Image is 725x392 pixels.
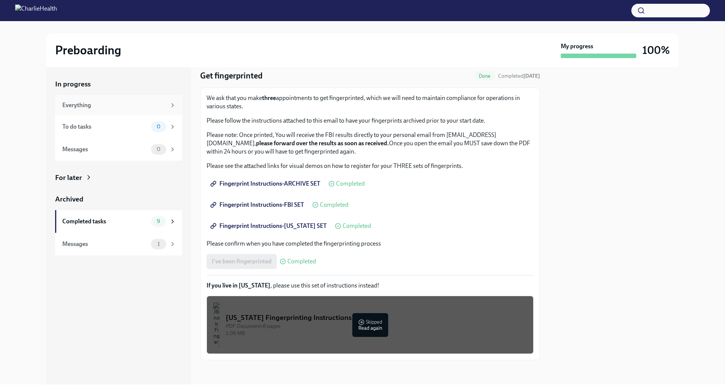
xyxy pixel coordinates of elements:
p: Please note: Once printed, You will receive the FBI results directly to your personal email from ... [207,131,534,156]
a: Archived [55,194,182,204]
div: Messages [62,145,148,154]
div: To do tasks [62,123,148,131]
strong: My progress [561,42,593,51]
span: 0 [152,124,165,129]
p: We ask that you make appointments to get fingerprinted, which we will need to maintain compliance... [207,94,534,111]
p: Please see the attached links for visual demos on how to register for your THREE sets of fingerpr... [207,162,534,170]
p: Please confirm when you have completed the fingerprinting process [207,240,534,248]
div: For later [55,173,82,183]
div: [US_STATE] Fingerprinting Instructions [226,313,527,323]
span: Fingerprint Instructions-ARCHIVE SET [212,180,320,188]
a: Fingerprint Instructions-FBI SET [207,197,309,212]
div: PDF Document • 8 pages [226,323,527,330]
span: Completed [336,181,365,187]
span: 9 [152,218,165,224]
h4: Get fingerprinted [200,70,262,81]
strong: three [262,94,276,101]
h3: 100% [642,43,670,57]
a: Fingerprint Instructions-[US_STATE] SET [207,218,332,234]
span: Completed [320,202,349,208]
span: Completed [498,73,540,79]
a: For later [55,173,182,183]
img: CharlieHealth [15,5,57,17]
a: Messages1 [55,233,182,255]
p: Please follow the instructions attached to this email to have your fingerprints archived prior to... [207,117,534,125]
span: 0 [152,146,165,152]
span: Completed [287,258,316,264]
span: September 27th, 2025 09:06 [498,72,540,80]
span: Completed [342,223,371,229]
span: 1 [153,241,164,247]
div: Completed tasks [62,217,148,226]
a: Completed tasks9 [55,210,182,233]
div: Everything [62,101,166,109]
strong: [DATE] [523,73,540,79]
button: [US_STATE] Fingerprinting InstructionsPDF Document•8 pages1.06 MBSkippedRead again [207,296,534,354]
div: Messages [62,240,148,248]
a: In progress [55,79,182,89]
h2: Preboarding [55,43,121,58]
span: Done [474,73,495,79]
span: Fingerprint Instructions-FBI SET [212,201,304,209]
a: To do tasks0 [55,115,182,138]
a: Fingerprint Instructions-ARCHIVE SET [207,176,325,191]
span: Fingerprint Instructions-[US_STATE] SET [212,222,327,230]
a: Messages0 [55,138,182,161]
img: Illinois Fingerprinting Instructions [213,302,220,347]
strong: If you live in [US_STATE] [207,282,270,289]
strong: please forward over the results as soon as received. [256,140,389,147]
a: Everything [55,95,182,115]
div: 1.06 MB [226,330,527,337]
p: , please use this set of instructions instead! [207,281,534,290]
